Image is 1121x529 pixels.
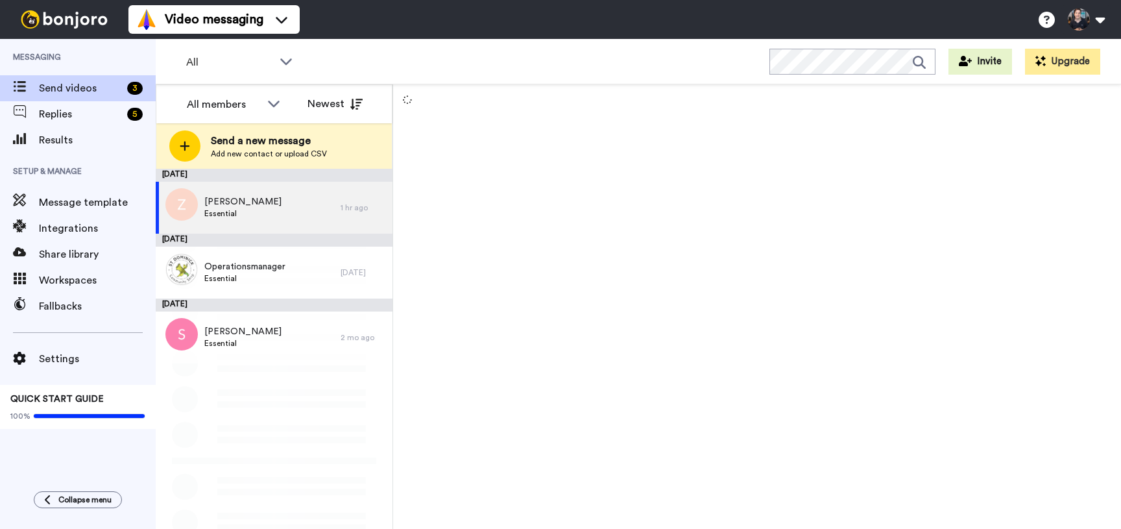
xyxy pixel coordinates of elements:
[211,133,327,149] span: Send a new message
[341,332,386,343] div: 2 mo ago
[187,97,261,112] div: All members
[39,351,156,367] span: Settings
[186,55,273,70] span: All
[204,260,285,273] span: Operationsmanager
[204,195,282,208] span: [PERSON_NAME]
[204,273,285,284] span: Essential
[16,10,113,29] img: bj-logo-header-white.svg
[10,411,30,421] span: 100%
[136,9,157,30] img: vm-color.svg
[34,491,122,508] button: Collapse menu
[948,49,1012,75] button: Invite
[156,169,392,182] div: [DATE]
[1025,49,1100,75] button: Upgrade
[39,80,122,96] span: Send videos
[165,10,263,29] span: Video messaging
[39,221,156,236] span: Integrations
[127,108,143,121] div: 5
[211,149,327,159] span: Add new contact or upload CSV
[10,395,104,404] span: QUICK START GUIDE
[39,195,156,210] span: Message template
[341,203,386,213] div: 1 hr ago
[204,208,282,219] span: Essential
[298,91,372,117] button: Newest
[165,318,198,351] img: s.png
[165,253,198,286] img: 5684ec9d-c725-46a6-b16e-34c8e5f3e38c.png
[204,338,282,349] span: Essential
[39,247,156,262] span: Share library
[127,82,143,95] div: 3
[39,299,156,314] span: Fallbacks
[39,106,122,122] span: Replies
[156,234,392,247] div: [DATE]
[39,273,156,288] span: Workspaces
[341,267,386,278] div: [DATE]
[156,299,392,312] div: [DATE]
[39,132,156,148] span: Results
[58,495,112,505] span: Collapse menu
[204,325,282,338] span: [PERSON_NAME]
[165,188,198,221] img: z.png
